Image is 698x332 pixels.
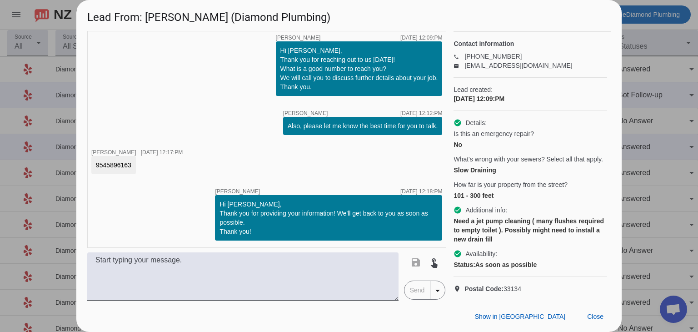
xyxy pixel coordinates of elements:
span: Additional info: [465,206,507,215]
button: Show in [GEOGRAPHIC_DATA] [468,308,573,325]
span: Close [587,313,603,320]
span: [PERSON_NAME] [215,189,260,194]
mat-icon: email [454,63,464,68]
mat-icon: check_circle [454,119,462,127]
strong: Status: [454,261,475,268]
mat-icon: touch_app [429,257,439,268]
button: Close [580,308,611,325]
div: No [454,140,607,149]
mat-icon: location_on [454,285,464,292]
div: [DATE] 12:12:PM [400,111,442,116]
div: [DATE] 12:17:PM [141,150,183,155]
span: Is this an emergency repair? [454,129,534,138]
span: [PERSON_NAME] [276,35,321,40]
span: How far is your property from the street? [454,180,568,189]
div: Also, please let me know the best time for you to talk.​ [288,121,438,131]
div: 101 - 300 feet [454,191,607,200]
div: Hi [PERSON_NAME], Thank you for providing your information! We'll get back to you as soon as poss... [219,200,438,236]
div: [DATE] 12:18:PM [400,189,442,194]
div: 9545896163 [96,161,131,170]
div: Hi [PERSON_NAME], Thank you for reaching out to us [DATE]! What is a good number to reach you? We... [280,46,438,91]
span: What's wrong with your sewers? Select all that apply. [454,155,603,164]
div: Slow Draining [454,166,607,175]
span: Availability: [465,249,497,258]
strong: Postal Code: [464,285,504,292]
div: Need a jet pump cleaning ( many flushes required to empty toilet ). Possibly might need to instal... [454,216,607,244]
mat-icon: check_circle [454,206,462,214]
a: [EMAIL_ADDRESS][DOMAIN_NAME] [464,62,572,69]
a: [PHONE_NUMBER] [464,53,522,60]
mat-icon: arrow_drop_down [432,285,443,296]
div: As soon as possible [454,260,607,269]
div: [DATE] 12:09:PM [400,35,442,40]
span: Show in [GEOGRAPHIC_DATA] [475,313,565,320]
span: 33134 [464,284,521,293]
mat-icon: check_circle [454,250,462,258]
span: [PERSON_NAME] [283,111,328,116]
span: Details: [465,118,487,127]
mat-icon: phone [454,54,464,59]
span: [PERSON_NAME] [91,149,136,156]
h4: Contact information [454,39,607,48]
div: [DATE] 12:09:PM [454,94,607,103]
span: Lead created: [454,85,607,94]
